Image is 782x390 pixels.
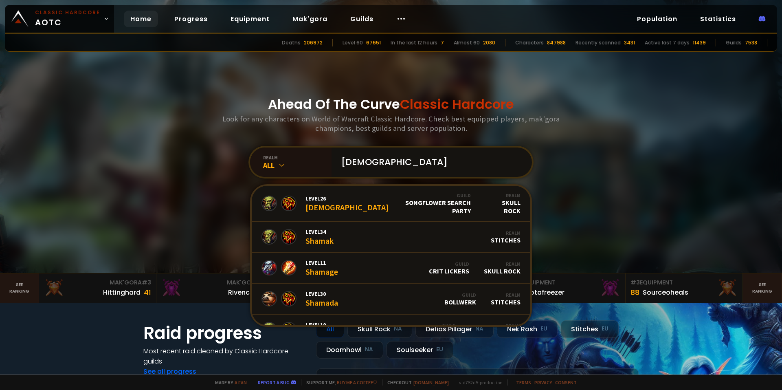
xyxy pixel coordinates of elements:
div: All [263,161,332,170]
a: Level26[DEMOGRAPHIC_DATA]GuildSongflower Search PartyRealmSkull Rock [252,186,530,222]
div: 847988 [547,39,566,46]
div: Realm [491,292,521,298]
a: Population [630,11,684,27]
div: Realm [484,261,521,267]
div: Mak'Gora [161,278,268,287]
div: 11439 [693,39,706,46]
span: Level 30 [305,290,338,297]
div: Shamada [305,290,338,308]
div: Deaths [282,39,301,46]
small: EU [436,346,443,354]
div: Stitches [561,320,619,338]
div: Nek'Rosh [497,320,558,338]
div: Crit Lickers [429,261,469,275]
div: 67651 [366,39,381,46]
div: Shamak [305,228,334,246]
div: Realm [470,323,521,329]
a: Level10ShamagëGuildShadowsteel SentinelsRealmDefias Pillager [252,315,530,346]
div: Guilds [726,39,742,46]
a: Level11ShamageGuildCrit LickersRealmSkull Rock [252,253,530,284]
div: Guild [389,192,471,198]
a: #3Equipment88Sourceoheals [626,273,743,303]
div: Skull Rock [485,192,521,215]
div: Rivench [228,287,254,297]
span: AOTC [35,9,100,29]
a: Level34ShamakRealmStitches [252,222,530,253]
div: Skull Rock [484,261,521,275]
div: 7538 [745,39,757,46]
small: NA [394,325,402,333]
span: # 3 [142,278,151,286]
a: Progress [168,11,214,27]
a: Mak'Gora#2Rivench100 [156,273,274,303]
span: Checkout [382,379,449,386]
div: Realm [491,230,521,236]
span: Level 11 [305,259,338,267]
small: NA [475,325,483,333]
div: Stitches [491,292,521,306]
div: 2080 [483,39,495,46]
a: Statistics [694,11,742,27]
div: 88 [630,287,639,298]
div: Active last 7 days [645,39,690,46]
span: Made by [210,379,247,386]
div: Realm [485,192,521,198]
a: Buy me a coffee [337,379,377,386]
div: Songflower Search Party [389,192,471,215]
div: In the last 12 hours [391,39,437,46]
div: Hittinghard [103,287,141,297]
span: Classic Hardcore [400,95,514,113]
div: All [316,320,344,338]
div: 41 [144,287,151,298]
a: Mak'gora [286,11,334,27]
a: Consent [555,379,577,386]
div: Shadowsteel Sentinels [378,323,456,337]
a: Seeranking [743,273,782,303]
div: realm [263,154,332,161]
h1: Ahead Of The Curve [268,95,514,114]
span: # 3 [630,278,640,286]
a: Privacy [534,379,552,386]
div: Guild [378,323,456,329]
a: Home [124,11,158,27]
div: Level 60 [343,39,363,46]
small: EU [540,325,547,333]
div: Defias Pillager [415,320,494,338]
div: 206972 [304,39,323,46]
a: Mak'Gora#3Hittinghard41 [39,273,156,303]
span: Level 10 [305,321,338,328]
small: Classic Hardcore [35,9,100,16]
h1: Raid progress [143,320,306,346]
input: Search a character... [336,148,522,177]
div: Guild [429,261,469,267]
div: Mak'Gora [44,278,151,287]
small: NA [365,346,373,354]
div: Recently scanned [576,39,621,46]
div: Equipment [513,278,620,287]
h4: Most recent raid cleaned by Classic Hardcore guilds [143,346,306,366]
div: Notafreezer [525,287,565,297]
div: 3431 [624,39,635,46]
h3: Look for any characters on World of Warcraft Classic Hardcore. Check best equipped players, mak'g... [219,114,563,133]
small: EU [602,325,608,333]
div: [DEMOGRAPHIC_DATA] [305,195,389,212]
span: Support me, [301,379,377,386]
div: Soulseeker [387,341,453,359]
a: #2Equipment88Notafreezer [508,273,626,303]
div: Doomhowl [316,341,383,359]
a: [DATE]zgpetri on godDefias Pillager8 /90 [316,368,639,390]
span: Level 26 [305,195,389,202]
a: Level30ShamadaGuildBollwerkRealmStitches [252,284,530,315]
a: See all progress [143,367,196,376]
div: Sourceoheals [643,287,688,297]
a: a fan [235,379,247,386]
span: Level 34 [305,228,334,236]
div: Characters [515,39,544,46]
div: Guild [444,292,476,298]
div: Shamage [305,259,338,277]
a: Classic HardcoreAOTC [5,5,114,33]
div: Skull Rock [347,320,412,338]
a: Report a bug [258,379,290,386]
div: 7 [441,39,444,46]
a: [DOMAIN_NAME] [413,379,449,386]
